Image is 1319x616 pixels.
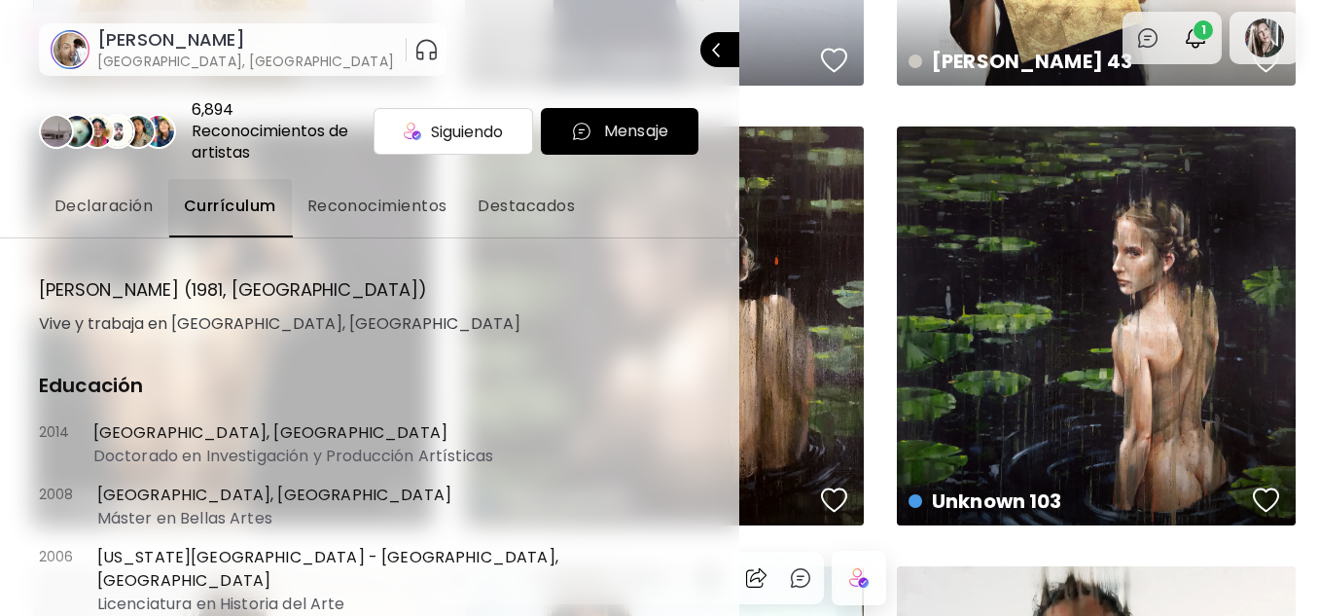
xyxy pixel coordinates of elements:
p: Mensaje [604,120,668,143]
p: 2008 [39,484,74,530]
div: Siguiendo [374,108,533,155]
p: Licenciatura en Historia del Arte [97,593,345,616]
div: 6,894 Reconocimientos de artistas [192,99,366,163]
p: [GEOGRAPHIC_DATA], [GEOGRAPHIC_DATA] [97,484,451,507]
img: chatIcon [571,121,592,142]
p: [US_STATE][GEOGRAPHIC_DATA] - [GEOGRAPHIC_DATA], [GEOGRAPHIC_DATA] [97,546,700,593]
h6: [GEOGRAPHIC_DATA], [GEOGRAPHIC_DATA] [97,52,394,71]
button: pauseOutline IconGradient Icon [414,34,439,65]
span: Declaración [54,195,153,218]
span: Reconocimientos [307,195,447,218]
img: icon [404,123,421,140]
p: Doctorado en Investigación y Producción Artísticas [93,445,494,468]
p: 2014 [39,421,70,468]
span: Destacados [478,195,575,218]
span: Siguiendo [431,120,503,144]
h6: [PERSON_NAME] [97,28,394,52]
p: [GEOGRAPHIC_DATA], [GEOGRAPHIC_DATA] [93,421,447,445]
h4: Educación [39,373,700,398]
h5: Vive y trabaja en [GEOGRAPHIC_DATA], [GEOGRAPHIC_DATA] [39,314,520,334]
p: Máster en Bellas Artes [97,507,272,530]
h5: [PERSON_NAME] (1981, [GEOGRAPHIC_DATA]) [39,277,520,303]
span: Currículum [184,195,276,218]
button: chatIconMensaje [541,108,698,155]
